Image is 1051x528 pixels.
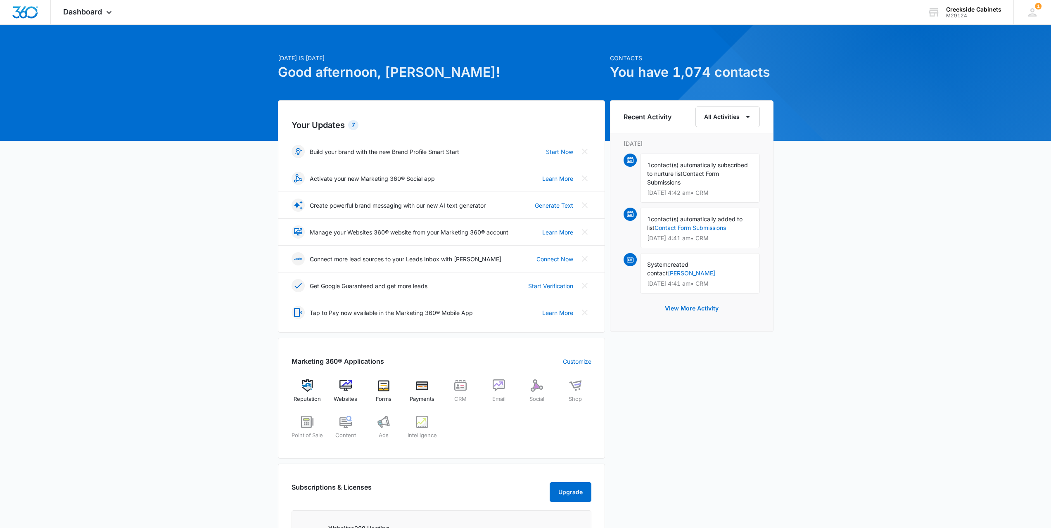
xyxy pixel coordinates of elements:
a: Point of Sale [292,416,323,445]
a: Customize [563,357,591,366]
span: Intelligence [408,431,437,440]
p: Connect more lead sources to your Leads Inbox with [PERSON_NAME] [310,255,501,263]
a: Contact Form Submissions [655,224,726,231]
p: [DATE] 4:41 am • CRM [647,281,753,286]
a: Learn More [542,228,573,237]
span: System [647,261,667,268]
button: Upgrade [550,482,591,502]
h6: Recent Activity [624,112,671,122]
span: Shop [569,395,582,403]
p: Activate your new Marketing 360® Social app [310,174,435,183]
button: Close [578,225,591,239]
span: Point of Sale [292,431,323,440]
a: Content [330,416,361,445]
span: Ads [379,431,389,440]
a: Shop [560,379,591,409]
span: contact(s) automatically added to list [647,215,743,231]
p: [DATE] is [DATE] [278,54,605,62]
button: Close [578,199,591,212]
button: Close [578,145,591,158]
h2: Your Updates [292,119,591,131]
span: 1 [1035,3,1042,9]
span: created contact [647,261,688,277]
button: View More Activity [657,298,727,318]
span: Payments [410,395,434,403]
p: Tap to Pay now available in the Marketing 360® Mobile App [310,308,473,317]
span: Content [335,431,356,440]
a: Learn More [542,308,573,317]
button: Close [578,306,591,319]
a: Ads [368,416,400,445]
p: [DATE] 4:41 am • CRM [647,235,753,241]
a: Learn More [542,174,573,183]
span: Reputation [294,395,321,403]
div: account name [946,6,1001,13]
button: Close [578,252,591,265]
a: Connect Now [536,255,573,263]
h2: Subscriptions & Licenses [292,482,372,499]
p: [DATE] [624,139,760,148]
h1: Good afternoon, [PERSON_NAME]! [278,62,605,82]
a: Intelligence [406,416,438,445]
span: Social [529,395,544,403]
p: [DATE] 4:42 am • CRM [647,190,753,196]
p: Contacts [610,54,773,62]
button: All Activities [695,107,760,127]
a: CRM [445,379,477,409]
div: 7 [348,120,358,130]
span: contact(s) automatically subscribed to nurture list [647,161,748,177]
a: Payments [406,379,438,409]
h1: You have 1,074 contacts [610,62,773,82]
span: Email [492,395,505,403]
a: Reputation [292,379,323,409]
p: Build your brand with the new Brand Profile Smart Start [310,147,459,156]
button: Close [578,172,591,185]
p: Get Google Guaranteed and get more leads [310,282,427,290]
a: Social [521,379,553,409]
a: Email [483,379,515,409]
a: Forms [368,379,400,409]
button: Close [578,279,591,292]
span: CRM [454,395,467,403]
span: 1 [647,161,651,168]
a: [PERSON_NAME] [668,270,715,277]
span: Dashboard [63,7,102,16]
a: Start Verification [528,282,573,290]
a: Generate Text [535,201,573,210]
div: notifications count [1035,3,1042,9]
h2: Marketing 360® Applications [292,356,384,366]
a: Websites [330,379,361,409]
div: account id [946,13,1001,19]
span: Forms [376,395,391,403]
span: 1 [647,215,651,223]
a: Start Now [546,147,573,156]
span: Contact Form Submissions [647,170,719,186]
p: Manage your Websites 360® website from your Marketing 360® account [310,228,508,237]
span: Websites [334,395,357,403]
p: Create powerful brand messaging with our new AI text generator [310,201,486,210]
